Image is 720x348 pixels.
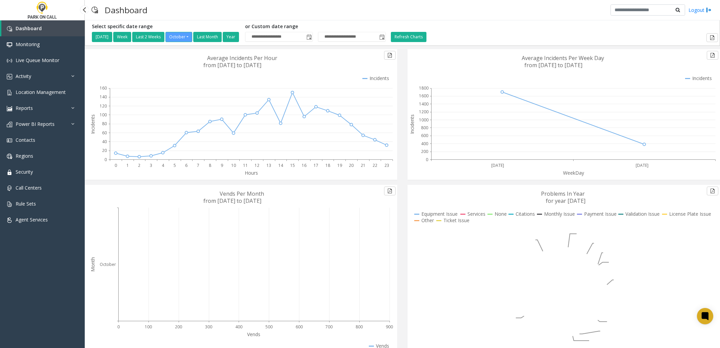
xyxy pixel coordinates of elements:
[221,162,223,168] text: 9
[495,211,507,217] text: None
[443,217,469,224] text: Ticket Issue
[162,162,164,168] text: 4
[467,211,485,217] text: Services
[7,42,12,47] img: 'icon'
[384,51,396,60] button: Export to pdf
[16,73,31,79] span: Activity
[100,103,107,109] text: 120
[16,216,48,223] span: Agent Services
[165,32,192,42] button: October
[7,58,12,63] img: 'icon'
[419,85,428,91] text: 1800
[243,162,248,168] text: 11
[325,162,330,168] text: 18
[16,137,35,143] span: Contacts
[584,211,617,217] text: Payment Issue
[245,170,258,176] text: Hours
[7,26,12,32] img: 'icon'
[290,162,295,168] text: 15
[104,157,107,162] text: 0
[100,94,107,100] text: 140
[707,51,718,60] button: Export to pdf
[102,148,107,153] text: 20
[384,187,396,195] button: Export to pdf
[7,90,12,95] img: 'icon'
[92,32,112,42] button: [DATE]
[516,211,535,217] text: Citations
[669,211,711,217] text: License Plate Issue
[7,106,12,111] img: 'icon'
[150,162,152,168] text: 3
[7,154,12,159] img: 'icon'
[636,162,648,168] text: [DATE]
[16,153,33,159] span: Regions
[421,211,458,217] text: Equipment Issue
[16,89,66,95] span: Location Management
[692,75,712,81] text: Incidents
[421,141,428,147] text: 400
[7,74,12,79] img: 'icon'
[92,24,240,30] h5: Select specific date range
[266,162,271,168] text: 13
[92,2,98,18] img: pageIcon
[296,324,303,330] text: 600
[707,187,718,195] button: Export to pdf
[688,6,712,14] a: Logout
[175,324,182,330] text: 200
[325,324,333,330] text: 700
[7,122,12,127] img: 'icon'
[522,54,604,62] text: Average Incidents Per Week Day
[1,20,85,36] a: Dashboard
[386,324,393,330] text: 900
[7,170,12,175] img: 'icon'
[337,162,342,168] text: 19
[421,125,428,131] text: 800
[544,211,575,217] text: Monthly Issue
[419,101,428,107] text: 1400
[426,157,428,162] text: 0
[419,109,428,115] text: 1200
[706,6,712,14] img: logout
[378,32,385,42] span: Toggle popup
[16,57,59,63] span: Live Queue Monitor
[126,162,129,168] text: 1
[203,61,261,69] text: from [DATE] to [DATE]
[421,133,428,138] text: 600
[255,162,259,168] text: 12
[16,25,42,32] span: Dashboard
[132,32,164,42] button: Last 2 Weeks
[541,190,585,197] text: Problems In Year
[231,162,236,168] text: 10
[546,197,585,205] text: for year [DATE]
[16,200,36,207] span: Rule Sets
[223,32,239,42] button: Year
[185,162,187,168] text: 6
[138,162,140,168] text: 2
[706,33,718,42] button: Export to pdf
[174,162,176,168] text: 5
[7,217,12,223] img: 'icon'
[220,190,264,197] text: Vends Per Month
[100,85,107,91] text: 160
[100,262,116,267] text: October
[115,162,117,168] text: 0
[625,211,660,217] text: Validation Issue
[419,117,428,123] text: 1000
[384,162,389,168] text: 23
[209,162,211,168] text: 8
[302,162,306,168] text: 16
[7,186,12,191] img: 'icon'
[101,2,151,18] h3: Dashboard
[421,149,428,154] text: 200
[102,139,107,144] text: 40
[7,201,12,207] img: 'icon'
[373,162,377,168] text: 22
[16,105,33,111] span: Reports
[305,32,313,42] span: Toggle popup
[89,257,96,272] text: Month
[265,324,273,330] text: 500
[563,170,584,176] text: WeekDay
[369,75,389,81] text: Incidents
[235,324,242,330] text: 400
[7,138,12,143] img: 'icon'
